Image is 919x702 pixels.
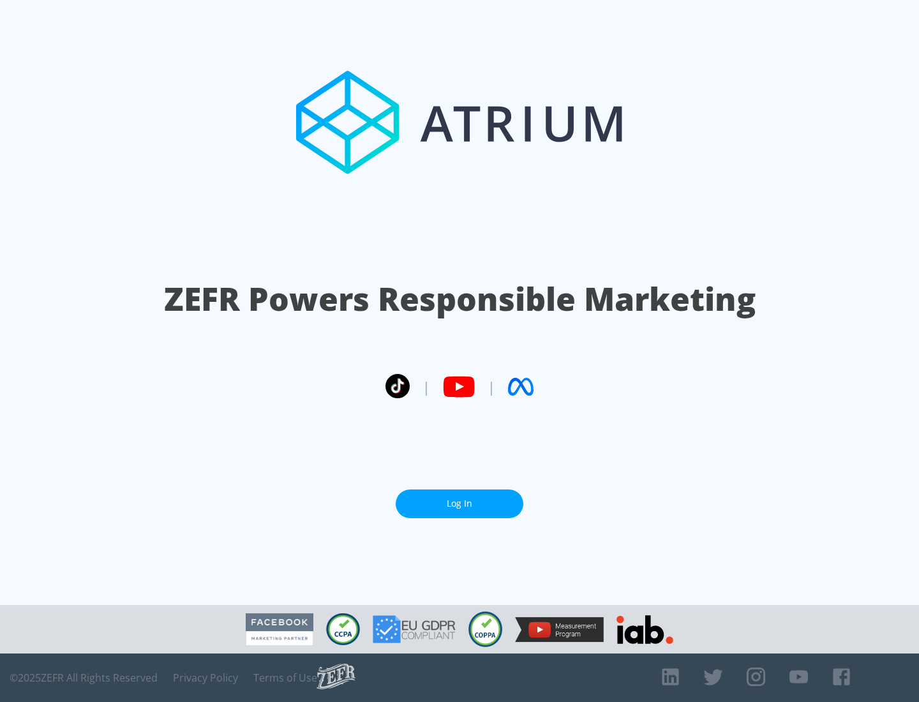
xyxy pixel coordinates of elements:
span: | [488,377,495,396]
span: | [422,377,430,396]
span: © 2025 ZEFR All Rights Reserved [10,671,158,684]
h1: ZEFR Powers Responsible Marketing [164,277,756,321]
img: COPPA Compliant [468,611,502,647]
img: CCPA Compliant [326,613,360,645]
a: Log In [396,489,523,518]
img: GDPR Compliant [373,615,456,643]
a: Terms of Use [253,671,317,684]
a: Privacy Policy [173,671,238,684]
img: Facebook Marketing Partner [246,613,313,646]
img: YouTube Measurement Program [515,617,604,642]
img: IAB [616,615,673,644]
